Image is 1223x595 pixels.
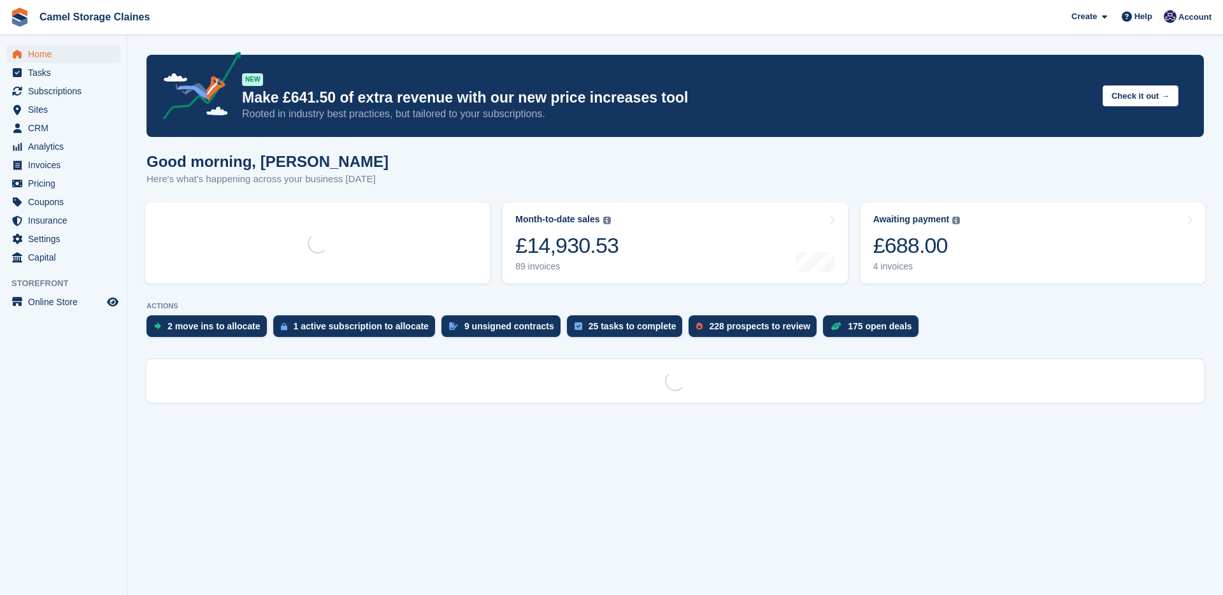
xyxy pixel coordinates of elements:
a: Month-to-date sales £14,930.53 89 invoices [503,203,847,283]
img: move_ins_to_allocate_icon-fdf77a2bb77ea45bf5b3d319d69a93e2d87916cf1d5bf7949dd705db3b84f3ca.svg [154,322,161,330]
span: Storefront [11,277,127,290]
img: icon-info-grey-7440780725fd019a000dd9b08b2336e03edf1995a4989e88bcd33f0948082b44.svg [603,217,611,224]
a: menu [6,193,120,211]
img: Rod [1164,10,1177,23]
div: 175 open deals [848,321,912,331]
a: 175 open deals [823,315,924,343]
a: menu [6,45,120,63]
a: 2 move ins to allocate [147,315,273,343]
span: Account [1178,11,1212,24]
div: £688.00 [873,233,961,259]
a: menu [6,138,120,155]
a: menu [6,156,120,174]
div: 1 active subscription to allocate [294,321,429,331]
p: Make £641.50 of extra revenue with our new price increases tool [242,89,1092,107]
div: Month-to-date sales [515,214,599,225]
a: Awaiting payment £688.00 4 invoices [861,203,1205,283]
img: price-adjustments-announcement-icon-8257ccfd72463d97f412b2fc003d46551f7dbcb40ab6d574587a9cd5c0d94... [152,52,241,124]
div: NEW [242,73,263,86]
img: task-75834270c22a3079a89374b754ae025e5fb1db73e45f91037f5363f120a921f8.svg [575,322,582,330]
a: menu [6,119,120,137]
a: menu [6,101,120,118]
a: 25 tasks to complete [567,315,689,343]
span: Capital [28,248,104,266]
span: Settings [28,230,104,248]
a: menu [6,175,120,192]
a: menu [6,82,120,100]
span: CRM [28,119,104,137]
span: Pricing [28,175,104,192]
a: menu [6,248,120,266]
span: Invoices [28,156,104,174]
a: 228 prospects to review [689,315,823,343]
img: stora-icon-8386f47178a22dfd0bd8f6a31ec36ba5ce8667c1dd55bd0f319d3a0aa187defe.svg [10,8,29,27]
div: 89 invoices [515,261,619,272]
p: Here's what's happening across your business [DATE] [147,172,389,187]
div: 9 unsigned contracts [464,321,554,331]
a: menu [6,64,120,82]
img: contract_signature_icon-13c848040528278c33f63329250d36e43548de30e8caae1d1a13099fd9432cc5.svg [449,322,458,330]
span: Coupons [28,193,104,211]
div: Awaiting payment [873,214,950,225]
a: menu [6,293,120,311]
span: Online Store [28,293,104,311]
a: menu [6,211,120,229]
a: Camel Storage Claines [34,6,155,27]
p: ACTIONS [147,302,1204,310]
span: Analytics [28,138,104,155]
a: 9 unsigned contracts [441,315,567,343]
span: Create [1071,10,1097,23]
div: 2 move ins to allocate [168,321,261,331]
a: menu [6,230,120,248]
img: active_subscription_to_allocate_icon-d502201f5373d7db506a760aba3b589e785aa758c864c3986d89f69b8ff3... [281,322,287,331]
img: deal-1b604bf984904fb50ccaf53a9ad4b4a5d6e5aea283cecdc64d6e3604feb123c2.svg [831,322,841,331]
p: Rooted in industry best practices, but tailored to your subscriptions. [242,107,1092,121]
span: Insurance [28,211,104,229]
div: 4 invoices [873,261,961,272]
button: Check it out → [1103,85,1178,106]
a: Preview store [105,294,120,310]
img: icon-info-grey-7440780725fd019a000dd9b08b2336e03edf1995a4989e88bcd33f0948082b44.svg [952,217,960,224]
span: Sites [28,101,104,118]
h1: Good morning, [PERSON_NAME] [147,153,389,170]
span: Tasks [28,64,104,82]
img: prospect-51fa495bee0391a8d652442698ab0144808aea92771e9ea1ae160a38d050c398.svg [696,322,703,330]
div: £14,930.53 [515,233,619,259]
span: Help [1134,10,1152,23]
a: 1 active subscription to allocate [273,315,441,343]
div: 25 tasks to complete [589,321,676,331]
div: 228 prospects to review [709,321,810,331]
span: Home [28,45,104,63]
span: Subscriptions [28,82,104,100]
